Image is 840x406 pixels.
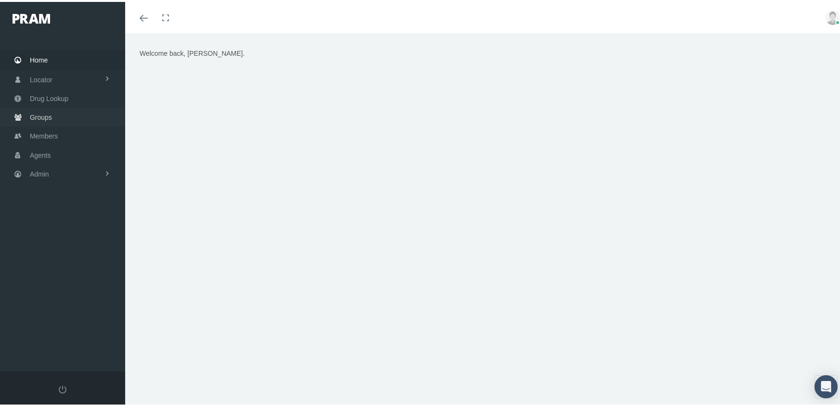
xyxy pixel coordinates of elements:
span: Members [30,125,58,143]
span: Welcome back, [PERSON_NAME]. [140,48,245,55]
span: Agents [30,144,51,163]
span: Admin [30,163,49,181]
span: Locator [30,69,52,87]
span: Home [30,49,48,67]
span: Groups [30,106,52,125]
img: PRAM_20_x_78.png [13,12,50,22]
img: user-placeholder.jpg [826,9,840,23]
span: Drug Lookup [30,88,68,106]
div: Open Intercom Messenger [814,373,838,396]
